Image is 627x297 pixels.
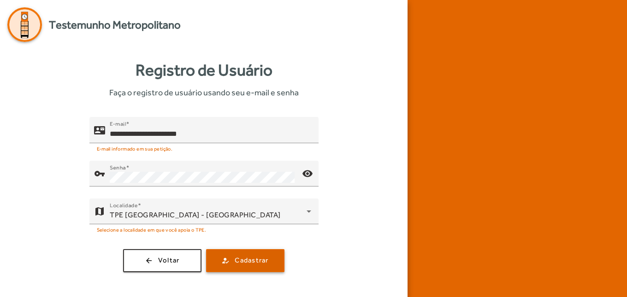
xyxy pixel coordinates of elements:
mat-icon: map [94,206,105,217]
mat-label: E-mail [110,120,126,127]
img: Logo Agenda [7,7,42,42]
button: Cadastrar [206,249,284,272]
span: TPE [GEOGRAPHIC_DATA] - [GEOGRAPHIC_DATA] [110,210,281,219]
mat-hint: Selecione a localidade em que você apoia o TPE. [97,224,207,234]
mat-label: Localidade [110,202,138,208]
mat-hint: E-mail informado em sua petição. [97,143,173,153]
strong: Registro de Usuário [136,58,272,82]
span: Testemunho Metropolitano [49,17,181,33]
mat-icon: contact_mail [94,124,105,135]
button: Voltar [123,249,201,272]
mat-icon: visibility [296,163,319,185]
span: Voltar [158,255,180,266]
span: Cadastrar [235,255,268,266]
span: Faça o registro de usuário usando seu e-mail e senha [109,86,299,99]
mat-icon: vpn_key [94,168,105,179]
mat-label: Senha [110,164,126,170]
